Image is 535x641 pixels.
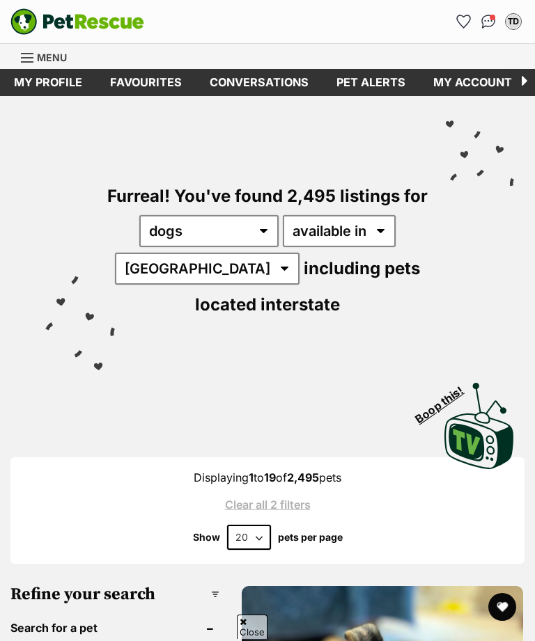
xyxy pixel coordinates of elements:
[195,258,420,315] span: including pets located interstate
[419,69,526,96] a: My account
[10,8,144,35] a: PetRescue
[96,69,196,96] a: Favourites
[249,470,254,484] strong: 1
[31,498,504,511] a: Clear all 2 filters
[193,532,220,543] span: Show
[278,532,343,543] label: pets per page
[196,69,323,96] a: conversations
[237,615,267,639] span: Close
[37,52,67,63] span: Menu
[444,370,514,472] a: Boop this!
[21,44,77,69] a: Menu
[444,383,514,469] img: PetRescue TV logo
[452,10,474,33] a: Favourites
[264,470,276,484] strong: 19
[287,470,319,484] strong: 2,495
[323,69,419,96] a: Pet alerts
[488,593,516,621] button: favourite
[452,10,525,33] ul: Account quick links
[506,15,520,29] div: TD
[194,470,341,484] span: Displaying to of pets
[502,10,525,33] button: My account
[10,585,219,604] h3: Refine your search
[107,186,428,206] span: Furreal! You've found 2,495 listings for
[10,622,219,634] header: Search for a pet
[413,375,477,425] span: Boop this!
[477,10,499,33] a: Conversations
[481,15,496,29] img: chat-41dd97257d64d25036548639549fe6c8038ab92f7586957e7f3b1b290dea8141.svg
[10,8,144,35] img: logo-e224e6f780fb5917bec1dbf3a21bbac754714ae5b6737aabdf751b685950b380.svg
